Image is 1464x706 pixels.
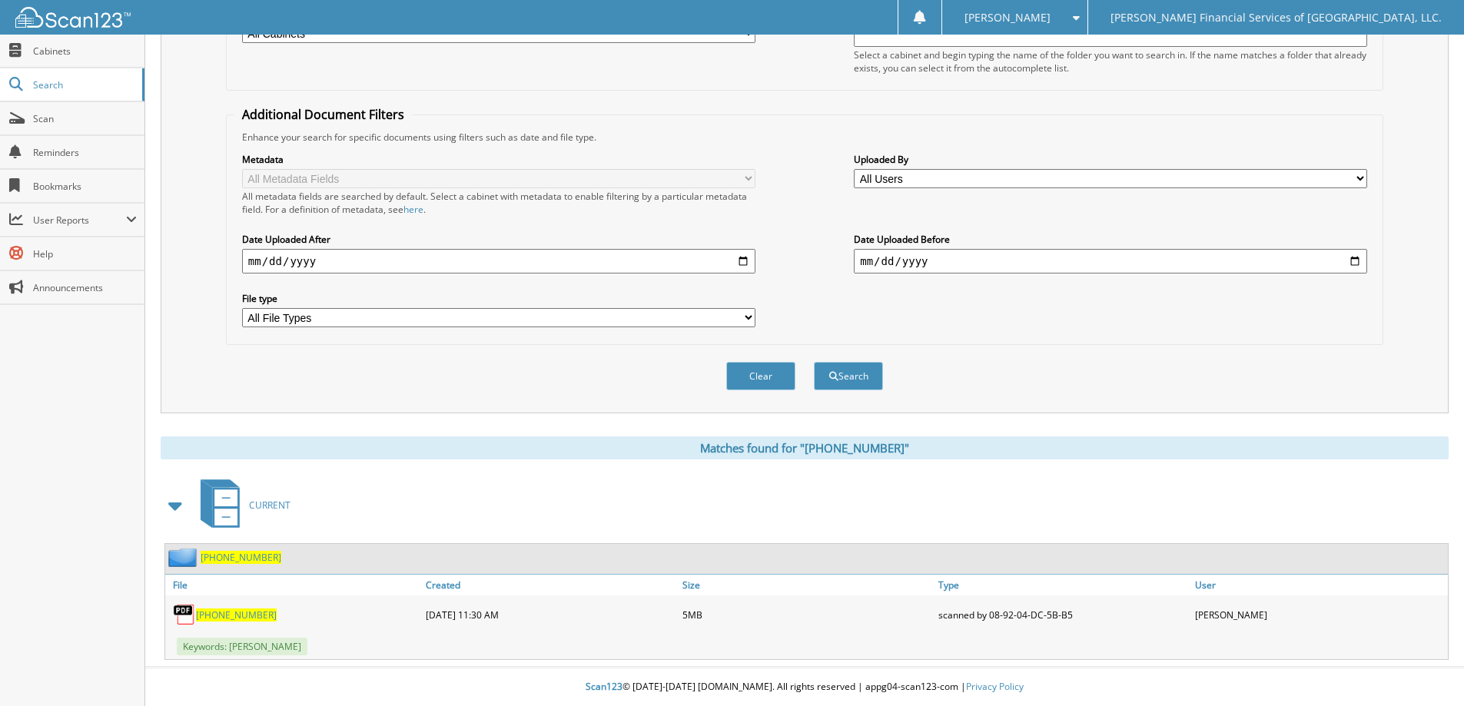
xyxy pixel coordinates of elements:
div: Select a cabinet and begin typing the name of the folder you want to search in. If the name match... [854,48,1367,75]
a: Privacy Policy [966,680,1024,693]
div: scanned by 08-92-04-DC-5B-B5 [935,599,1191,630]
img: scan123-logo-white.svg [15,7,131,28]
legend: Additional Document Filters [234,106,412,123]
span: Scan [33,112,137,125]
img: PDF.png [173,603,196,626]
label: Uploaded By [854,153,1367,166]
label: Date Uploaded After [242,233,755,246]
span: User Reports [33,214,126,227]
span: CURRENT [249,499,290,512]
a: [PHONE_NUMBER] [196,608,277,621]
span: Bookmarks [33,180,137,193]
input: start [242,249,755,273]
span: Help [33,247,137,260]
div: 5MB [679,599,935,630]
span: Cabinets [33,45,137,58]
label: Date Uploaded Before [854,233,1367,246]
a: File [165,575,422,595]
button: Clear [726,362,795,390]
button: Search [814,362,883,390]
div: © [DATE]-[DATE] [DOMAIN_NAME]. All rights reserved | appg04-scan123-com | [145,668,1464,706]
span: Announcements [33,281,137,294]
span: Search [33,78,134,91]
input: end [854,249,1367,273]
span: Reminders [33,146,137,159]
a: User [1191,575,1448,595]
label: File type [242,292,755,305]
label: Metadata [242,153,755,166]
span: Keywords: [PERSON_NAME] [177,638,307,655]
a: Created [422,575,679,595]
div: All metadata fields are searched by default. Select a cabinet with metadata to enable filtering b... [242,190,755,216]
a: Size [679,575,935,595]
span: Scan123 [586,680,622,693]
span: [PERSON_NAME] [964,13,1051,22]
div: Enhance your search for specific documents using filters such as date and file type. [234,131,1375,144]
a: CURRENT [191,475,290,535]
div: Matches found for "[PHONE_NUMBER]" [161,436,1449,459]
a: [PHONE_NUMBER] [201,551,281,564]
span: [PERSON_NAME] Financial Services of [GEOGRAPHIC_DATA], LLC. [1110,13,1442,22]
div: [DATE] 11:30 AM [422,599,679,630]
img: folder2.png [168,548,201,567]
a: Type [935,575,1191,595]
div: [PERSON_NAME] [1191,599,1448,630]
iframe: Chat Widget [1387,632,1464,706]
a: here [403,203,423,216]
